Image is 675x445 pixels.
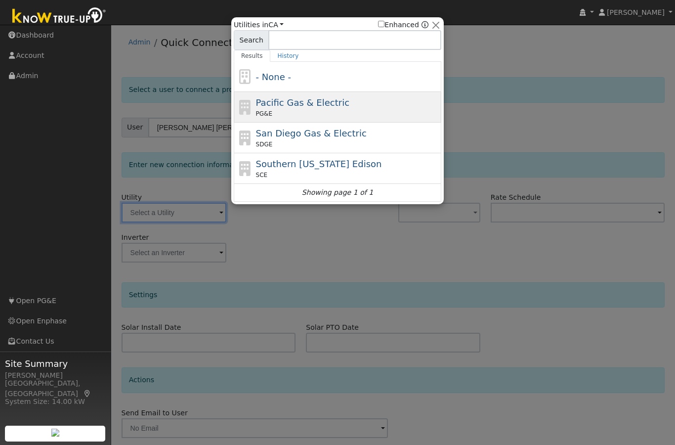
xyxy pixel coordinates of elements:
span: Pacific Gas & Electric [256,97,349,108]
div: [PERSON_NAME] [5,370,106,381]
img: Know True-Up [7,5,111,28]
span: San Diego Gas & Electric [256,128,367,138]
a: Map [83,390,92,398]
span: Southern [US_STATE] Edison [256,159,382,169]
span: - None - [256,72,291,82]
span: SDGE [256,140,273,149]
a: Results [234,50,270,62]
span: SCE [256,171,268,179]
input: Enhanced [378,21,384,27]
span: [PERSON_NAME] [607,8,665,16]
img: retrieve [51,429,59,437]
div: System Size: 14.00 kW [5,397,106,407]
span: Site Summary [5,357,106,370]
i: Showing page 1 of 1 [302,187,373,198]
a: History [270,50,306,62]
span: Search [234,30,269,50]
span: PG&E [256,109,272,118]
span: Show enhanced providers [378,20,428,30]
a: Enhanced Providers [422,21,428,29]
div: [GEOGRAPHIC_DATA], [GEOGRAPHIC_DATA] [5,378,106,399]
a: CA [268,21,284,29]
span: Utilities in [234,20,284,30]
label: Enhanced [378,20,419,30]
